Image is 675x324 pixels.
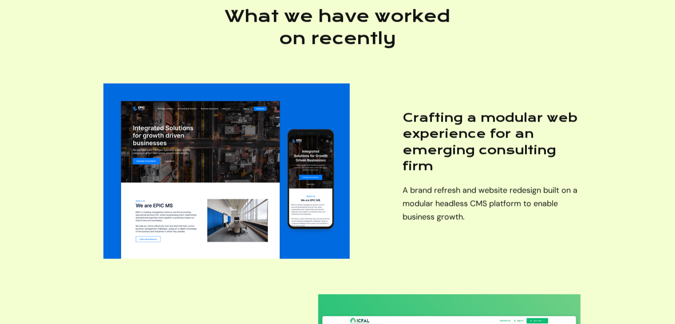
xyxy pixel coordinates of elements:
[220,5,455,49] h2: What we have worked on recently
[403,110,580,174] h3: Crafting a modular web experience for an emerging consulting firm
[403,183,580,223] p: A brand refresh and website redesign built on a modular headless CMS platform to enable business ...
[103,83,349,259] img: Crafting a modular web experience for an emerging consulting firm
[403,110,580,232] a: Crafting a modular web experience for an emerging consulting firmA brand refresh and website rede...
[103,83,349,258] a: Crafting a modular web experience for an emerging consulting firm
